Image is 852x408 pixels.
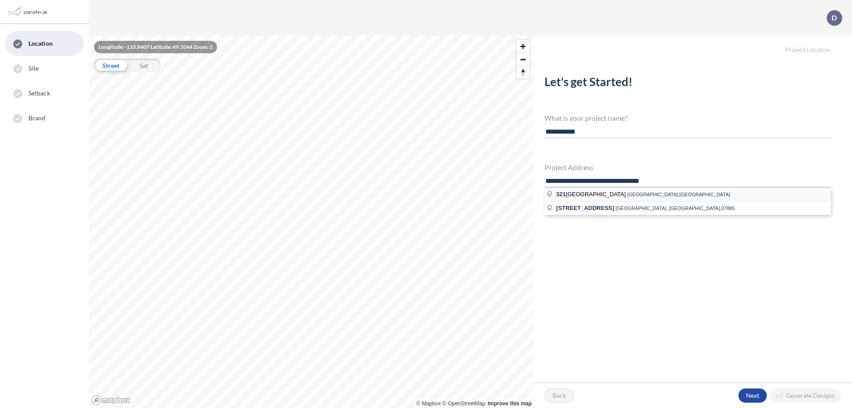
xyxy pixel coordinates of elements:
button: Next [738,388,767,403]
div: Street [94,59,127,72]
span: Site [28,64,39,73]
span: Brand [28,114,46,123]
div: Longitude: -110.8407 Latitude: 49.1044 Zoom: 2 [94,41,217,53]
img: Parafin [7,4,50,20]
span: [GEOGRAPHIC_DATA], [GEOGRAPHIC_DATA],07885 [615,206,735,211]
button: Zoom out [517,53,529,66]
span: [GEOGRAPHIC_DATA],[GEOGRAPHIC_DATA] [627,192,730,197]
h4: Project Address [544,163,831,171]
span: 321 [556,191,566,198]
a: OpenStreetMap [442,400,485,407]
span: Location [28,39,53,48]
h5: Project Location [534,36,852,54]
button: Reset bearing to north [517,66,529,79]
span: Setback [28,89,50,98]
span: [STREET_ADDRESS] [556,205,614,211]
span: [GEOGRAPHIC_DATA] [556,191,627,198]
div: Sat [127,59,161,72]
button: Zoom in [517,40,529,53]
a: Mapbox homepage [91,395,130,405]
h2: Let's get Started! [544,75,831,92]
a: Mapbox [417,400,441,407]
canvas: Map [89,36,534,408]
p: Next [746,391,759,400]
p: D [832,14,837,22]
a: Improve this map [488,400,532,407]
h4: What is your project name? [544,114,831,122]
